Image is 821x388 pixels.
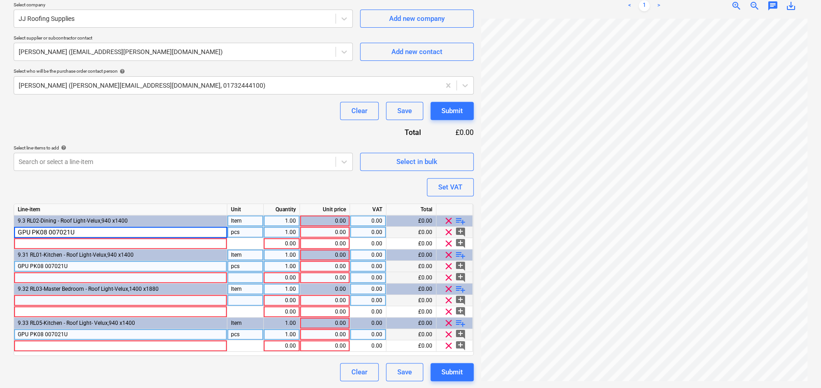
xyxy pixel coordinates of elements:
[118,69,125,74] span: help
[386,102,423,120] button: Save
[386,363,423,381] button: Save
[267,215,296,227] div: 1.00
[443,215,454,226] span: clear
[304,272,346,284] div: 0.00
[304,238,346,249] div: 0.00
[624,0,635,11] a: Previous page
[227,261,264,272] div: pcs
[351,366,367,378] div: Clear
[455,318,466,328] span: playlist_add
[455,329,466,340] span: add_comment
[227,204,264,215] div: Unit
[386,238,436,249] div: £0.00
[304,249,346,261] div: 0.00
[267,249,296,261] div: 1.00
[386,295,436,306] div: £0.00
[441,366,463,378] div: Submit
[18,286,159,292] span: 9.32 RL03-Master Bedroom - Roof Light-Velux,1400 x1880
[389,13,445,25] div: Add new company
[391,46,442,58] div: Add new contact
[354,284,382,295] div: 0.00
[767,0,778,11] span: chat
[14,2,353,10] p: Select company
[436,127,474,138] div: £0.00
[431,363,474,381] button: Submit
[360,153,474,171] button: Select in bulk
[776,344,821,388] iframe: Chat Widget
[354,227,382,238] div: 0.00
[354,249,382,261] div: 0.00
[264,204,300,215] div: Quantity
[267,272,296,284] div: 0.00
[443,329,454,340] span: clear
[304,284,346,295] div: 0.00
[441,105,463,117] div: Submit
[386,215,436,227] div: £0.00
[639,0,650,11] a: Page 1 is your current page
[443,295,454,306] span: clear
[354,261,382,272] div: 0.00
[749,0,760,11] span: zoom_out
[340,102,379,120] button: Clear
[731,0,742,11] span: zoom_in
[354,329,382,340] div: 0.00
[14,68,474,74] div: Select who will be the purchase order contact person
[267,261,296,272] div: 1.00
[455,284,466,294] span: playlist_add
[455,215,466,226] span: playlist_add
[386,272,436,284] div: £0.00
[360,43,474,61] button: Add new contact
[18,252,134,258] span: 9.31 RL01-Kitchen - Roof Light-Velux,940 x1400
[351,105,367,117] div: Clear
[354,318,382,329] div: 0.00
[427,178,474,196] button: Set VAT
[443,238,454,249] span: clear
[59,145,66,150] span: help
[443,284,454,294] span: clear
[386,204,436,215] div: Total
[397,366,412,378] div: Save
[304,340,346,352] div: 0.00
[227,284,264,295] div: Item
[304,329,346,340] div: 0.00
[455,227,466,238] span: add_comment
[443,227,454,238] span: clear
[386,329,436,340] div: £0.00
[267,238,296,249] div: 0.00
[397,105,412,117] div: Save
[443,340,454,351] span: clear
[18,320,135,326] span: 9.33 RL05-Kitchen - Roof Light- Velux,940 x1400
[267,284,296,295] div: 1.00
[786,0,796,11] span: save_alt
[227,318,264,329] div: Item
[443,272,454,283] span: clear
[386,340,436,352] div: £0.00
[267,295,296,306] div: 0.00
[354,295,382,306] div: 0.00
[350,204,386,215] div: VAT
[355,127,436,138] div: Total
[455,272,466,283] span: add_comment
[443,261,454,272] span: clear
[267,306,296,318] div: 0.00
[14,145,353,151] div: Select line-items to add
[386,306,436,318] div: £0.00
[18,331,68,338] span: GPU PK08 007021U
[267,340,296,352] div: 0.00
[304,215,346,227] div: 0.00
[267,329,296,340] div: 1.00
[354,272,382,284] div: 0.00
[386,318,436,329] div: £0.00
[354,306,382,318] div: 0.00
[455,295,466,306] span: add_comment
[443,306,454,317] span: clear
[386,227,436,238] div: £0.00
[227,329,264,340] div: pcs
[354,340,382,352] div: 0.00
[360,10,474,28] button: Add new company
[267,227,296,238] div: 1.00
[304,306,346,318] div: 0.00
[386,284,436,295] div: £0.00
[227,227,264,238] div: pcs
